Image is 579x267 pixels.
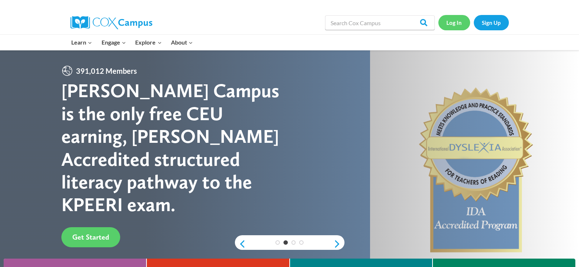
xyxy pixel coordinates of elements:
span: Get Started [72,233,109,241]
button: Child menu of Learn [67,35,97,50]
nav: Secondary Navigation [438,15,509,30]
a: 1 [275,240,280,245]
a: 2 [283,240,288,245]
a: 4 [299,240,304,245]
a: previous [235,240,246,248]
div: content slider buttons [235,237,344,251]
a: Log In [438,15,470,30]
nav: Primary Navigation [67,35,198,50]
a: Sign Up [474,15,509,30]
a: 3 [292,240,296,245]
button: Child menu of Engage [97,35,131,50]
span: 391,012 Members [73,65,140,77]
a: next [334,240,344,248]
input: Search Cox Campus [325,15,435,30]
a: Get Started [61,227,120,247]
div: [PERSON_NAME] Campus is the only free CEU earning, [PERSON_NAME] Accredited structured literacy p... [61,79,290,216]
button: Child menu of Explore [131,35,167,50]
button: Child menu of About [166,35,198,50]
img: Cox Campus [71,16,152,29]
